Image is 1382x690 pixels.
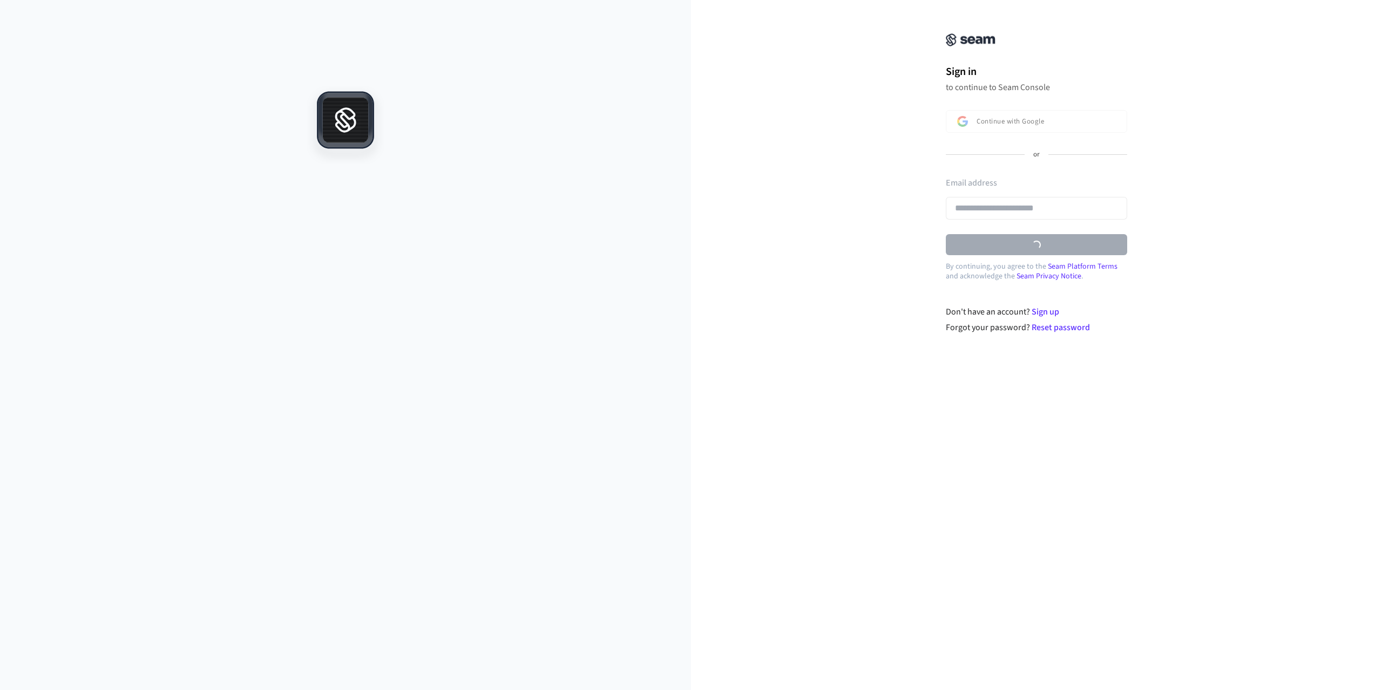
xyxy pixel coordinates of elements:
[946,82,1127,93] p: to continue to Seam Console
[1032,322,1090,333] a: Reset password
[1048,261,1117,272] a: Seam Platform Terms
[946,64,1127,80] h1: Sign in
[1032,306,1059,318] a: Sign up
[946,262,1127,281] p: By continuing, you agree to the and acknowledge the .
[1033,150,1040,160] p: or
[946,305,1128,318] div: Don't have an account?
[946,33,995,46] img: Seam Console
[946,321,1128,334] div: Forgot your password?
[1017,271,1081,282] a: Seam Privacy Notice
